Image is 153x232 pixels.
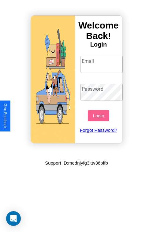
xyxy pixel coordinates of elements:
[45,159,108,167] p: Support ID: mednjyfg3ittv36pffb
[31,16,75,143] img: gif
[77,121,120,139] a: Forgot Password?
[6,211,21,226] div: Open Intercom Messenger
[75,20,122,41] h3: Welcome Back!
[88,110,109,121] button: Login
[75,41,122,48] h4: Login
[3,104,7,128] div: Give Feedback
